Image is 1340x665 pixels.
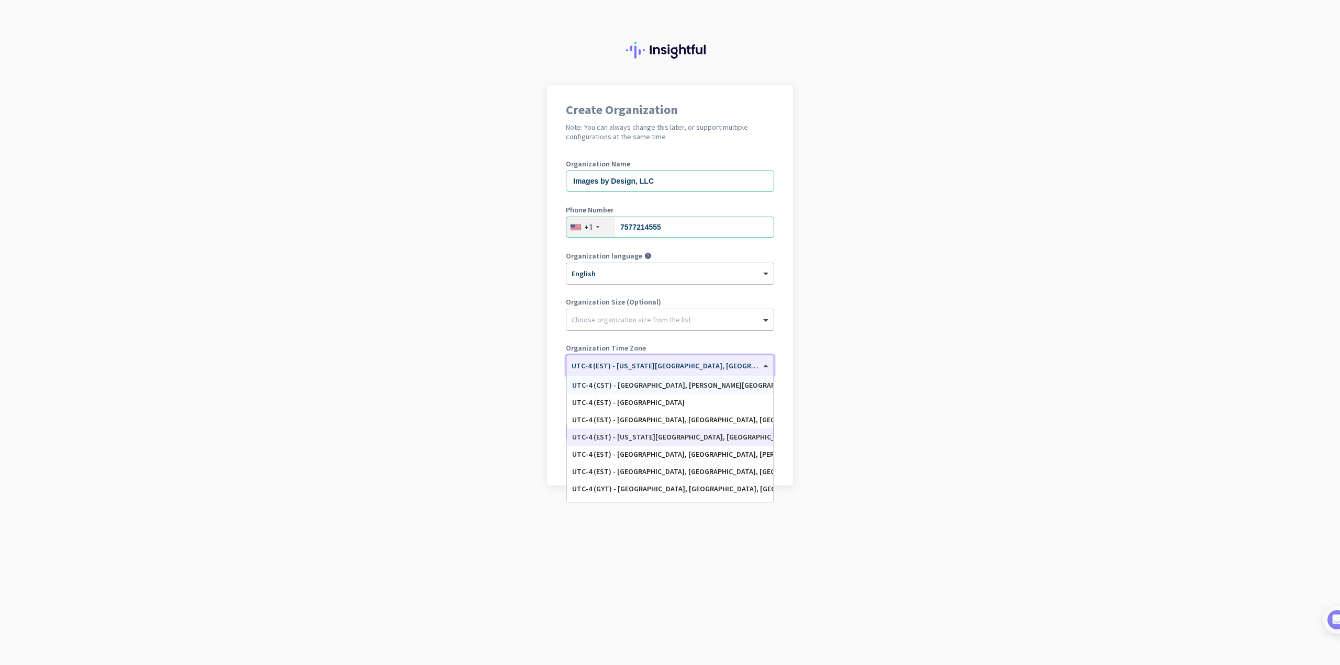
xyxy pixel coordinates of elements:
label: Organization Size (Optional) [566,298,774,306]
label: Organization Time Zone [566,344,774,352]
div: UTC-4 (EST) - [GEOGRAPHIC_DATA], [GEOGRAPHIC_DATA], [GEOGRAPHIC_DATA], [GEOGRAPHIC_DATA] [572,467,768,476]
img: Insightful [626,42,714,59]
div: UTC-4 (GYT) - [GEOGRAPHIC_DATA], [GEOGRAPHIC_DATA], [GEOGRAPHIC_DATA] [572,484,768,493]
h1: Create Organization [566,104,774,116]
h2: Note: You can always change this later, or support multiple configurations at the same time [566,122,774,141]
label: Organization language [566,252,642,260]
div: Options List [567,376,773,502]
div: UTC-4 (EST) - [GEOGRAPHIC_DATA], [GEOGRAPHIC_DATA], [GEOGRAPHIC_DATA], [GEOGRAPHIC_DATA] [572,415,768,424]
input: What is the name of your organization? [566,171,774,191]
input: 201-555-0123 [566,217,774,238]
button: Create Organization [566,422,774,441]
div: UTC-4 (EST) - [GEOGRAPHIC_DATA] [572,398,768,407]
div: Go back [566,459,774,467]
i: help [644,252,652,260]
div: UTC-4 (EST) - [US_STATE][GEOGRAPHIC_DATA], [GEOGRAPHIC_DATA], [GEOGRAPHIC_DATA], [GEOGRAPHIC_DATA] [572,433,768,442]
div: +1 [584,222,593,232]
div: UTC-4 (EST) - [GEOGRAPHIC_DATA], [GEOGRAPHIC_DATA], [PERSON_NAME] 73, Port-de-Paix [572,450,768,459]
label: Phone Number [566,206,774,213]
label: Organization Name [566,160,774,167]
div: UTC-4 (CST) - [GEOGRAPHIC_DATA], [PERSON_NAME][GEOGRAPHIC_DATA], [GEOGRAPHIC_DATA], [GEOGRAPHIC_D... [572,381,768,390]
